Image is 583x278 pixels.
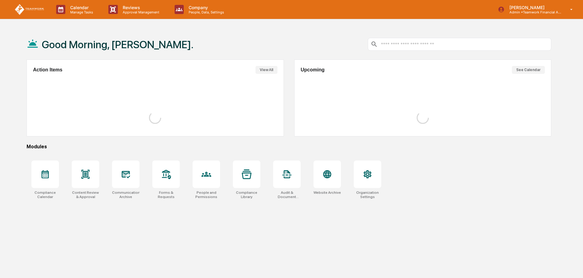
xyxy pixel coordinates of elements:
h2: Upcoming [301,67,324,73]
div: People and Permissions [193,190,220,199]
button: View All [255,66,277,74]
div: Forms & Requests [152,190,180,199]
p: Approval Management [118,10,162,14]
div: Organization Settings [354,190,381,199]
div: Content Review & Approval [72,190,99,199]
p: Manage Tasks [65,10,96,14]
button: See Calendar [512,66,545,74]
div: Communications Archive [112,190,139,199]
p: [PERSON_NAME] [505,5,561,10]
h1: Good Morning, [PERSON_NAME]. [42,38,194,51]
p: Company [184,5,227,10]
p: Admin • Teamwork Financial Advisors [505,10,561,14]
p: Reviews [118,5,162,10]
div: Compliance Library [233,190,260,199]
img: logo [15,4,44,15]
div: Compliance Calendar [31,190,59,199]
h2: Action Items [33,67,62,73]
div: Website Archive [313,190,341,195]
p: People, Data, Settings [184,10,227,14]
div: Audit & Document Logs [273,190,301,199]
p: Calendar [65,5,96,10]
div: Modules [27,144,551,150]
